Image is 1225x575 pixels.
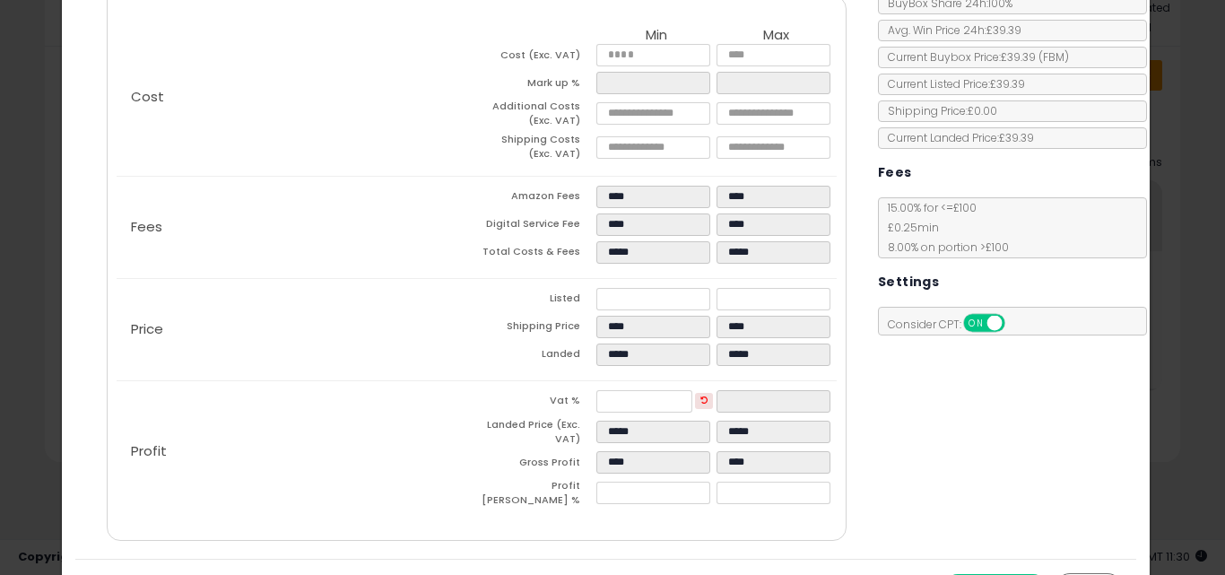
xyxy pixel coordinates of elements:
span: 8.00 % on portion > £100 [879,240,1009,255]
th: Max [717,28,837,44]
span: Shipping Price: £0.00 [879,103,997,118]
span: Consider CPT: [879,317,1029,332]
td: Additional Costs (Exc. VAT) [476,100,596,133]
span: £39.39 [1001,49,1069,65]
p: Fees [117,220,477,234]
td: Amazon Fees [476,186,596,213]
td: Shipping Price [476,316,596,344]
span: ( FBM ) [1038,49,1069,65]
span: Current Landed Price: £39.39 [879,130,1034,145]
td: Cost (Exc. VAT) [476,44,596,72]
td: Profit [PERSON_NAME] % [476,479,596,512]
span: OFF [1002,316,1030,331]
td: Gross Profit [476,451,596,479]
span: £0.25 min [879,220,939,235]
span: ON [965,316,987,331]
span: Current Buybox Price: [879,49,1069,65]
td: Total Costs & Fees [476,241,596,269]
p: Price [117,322,477,336]
p: Profit [117,444,477,458]
h5: Fees [878,161,912,184]
td: Landed [476,344,596,371]
span: 15.00 % for <= £100 [879,200,1009,255]
th: Min [596,28,717,44]
h5: Settings [878,271,939,293]
span: Avg. Win Price 24h: £39.39 [879,22,1021,38]
td: Shipping Costs (Exc. VAT) [476,133,596,166]
span: Current Listed Price: £39.39 [879,76,1025,91]
td: Landed Price (Exc. VAT) [476,418,596,451]
td: Listed [476,288,596,316]
p: Cost [117,90,477,104]
td: Digital Service Fee [476,213,596,241]
td: Vat % [476,390,596,418]
td: Mark up % [476,72,596,100]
